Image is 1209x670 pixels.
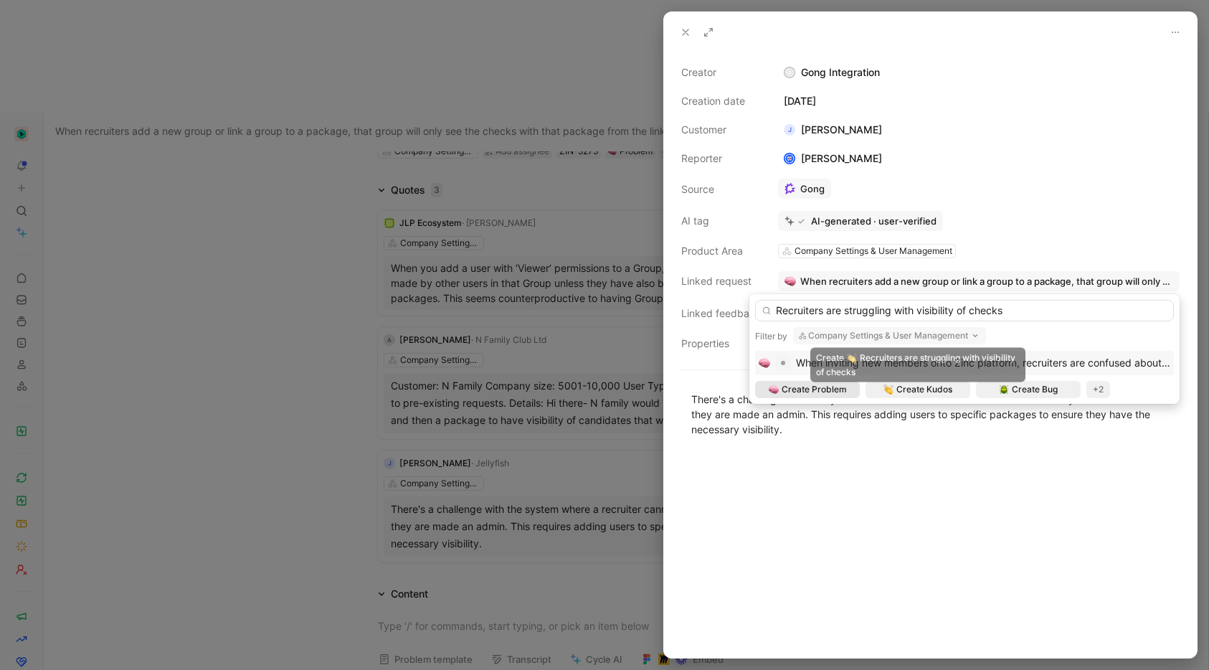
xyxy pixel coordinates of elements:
span: Create Kudos [896,382,952,397]
span: Create Bug [1012,382,1058,397]
input: Search... [755,300,1174,321]
div: Filter by [755,331,787,342]
img: 🧠 [759,357,770,369]
div: +2 [1086,381,1110,398]
img: 🪲 [999,384,1009,395]
button: Company Settings & User Management [793,327,986,344]
img: 🧠 [769,384,779,395]
span: Create Problem [782,382,847,397]
img: 👏 [883,384,893,395]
